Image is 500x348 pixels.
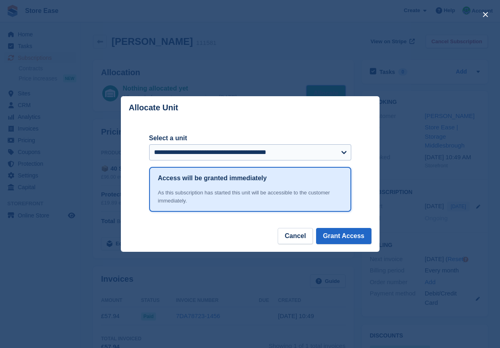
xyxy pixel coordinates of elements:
[278,228,312,244] button: Cancel
[479,8,492,21] button: close
[158,173,267,183] h1: Access will be granted immediately
[158,189,342,205] div: As this subscription has started this unit will be accessible to the customer immediately.
[129,103,178,112] p: Allocate Unit
[316,228,371,244] button: Grant Access
[149,133,351,143] label: Select a unit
